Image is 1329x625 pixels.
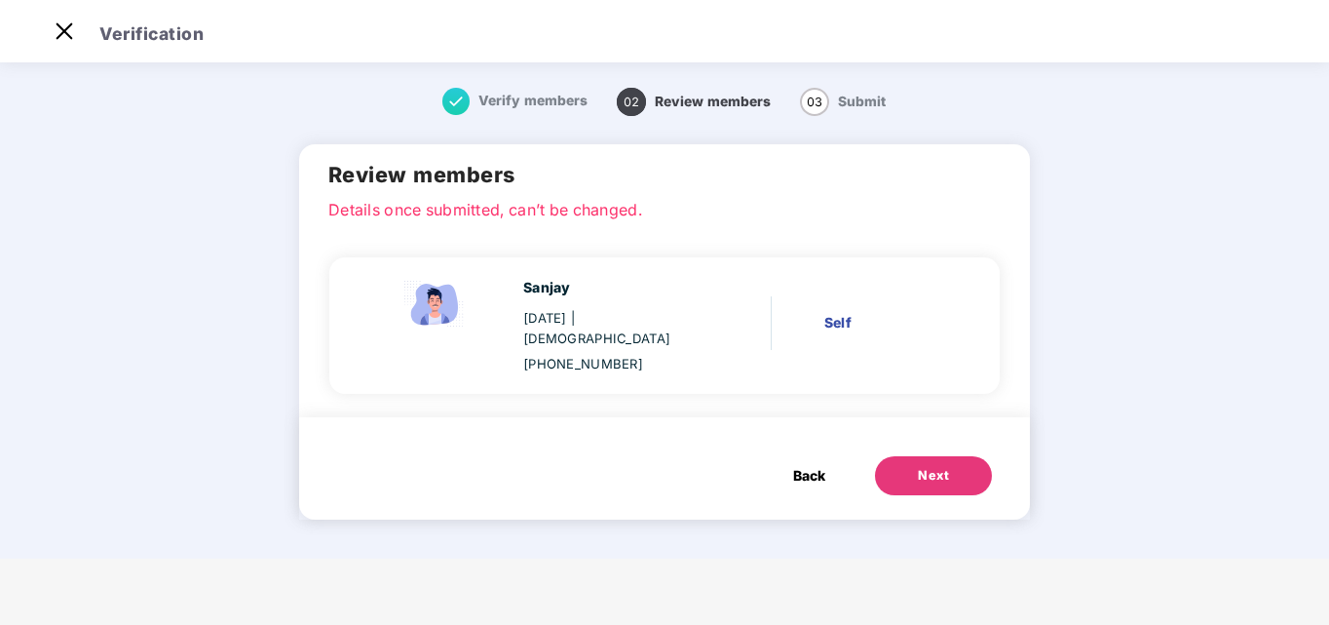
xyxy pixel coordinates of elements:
[397,277,475,332] img: svg+xml;base64,PHN2ZyBpZD0iRW1wbG95ZWVfbWFsZSIgeG1sbnM9Imh0dHA6Ly93d3cudzMub3JnLzIwMDAvc3ZnIiB3aW...
[824,312,942,333] div: Self
[875,456,992,495] button: Next
[328,198,1001,215] p: Details once submitted, can’t be changed.
[523,277,702,298] div: Sanjay
[800,88,829,116] span: 03
[793,465,825,487] span: Back
[523,354,702,374] div: [PHONE_NUMBER]
[328,159,1001,192] h2: Review members
[523,308,702,348] div: [DATE]
[442,88,470,115] img: svg+xml;base64,PHN2ZyB4bWxucz0iaHR0cDovL3d3dy53My5vcmcvMjAwMC9zdmciIHdpZHRoPSIxNiIgaGVpZ2h0PSIxNi...
[523,310,670,346] span: | [DEMOGRAPHIC_DATA]
[838,94,886,109] span: Submit
[478,93,588,108] span: Verify members
[655,94,771,109] span: Review members
[918,466,949,486] div: Next
[617,88,646,116] span: 02
[774,456,845,495] button: Back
